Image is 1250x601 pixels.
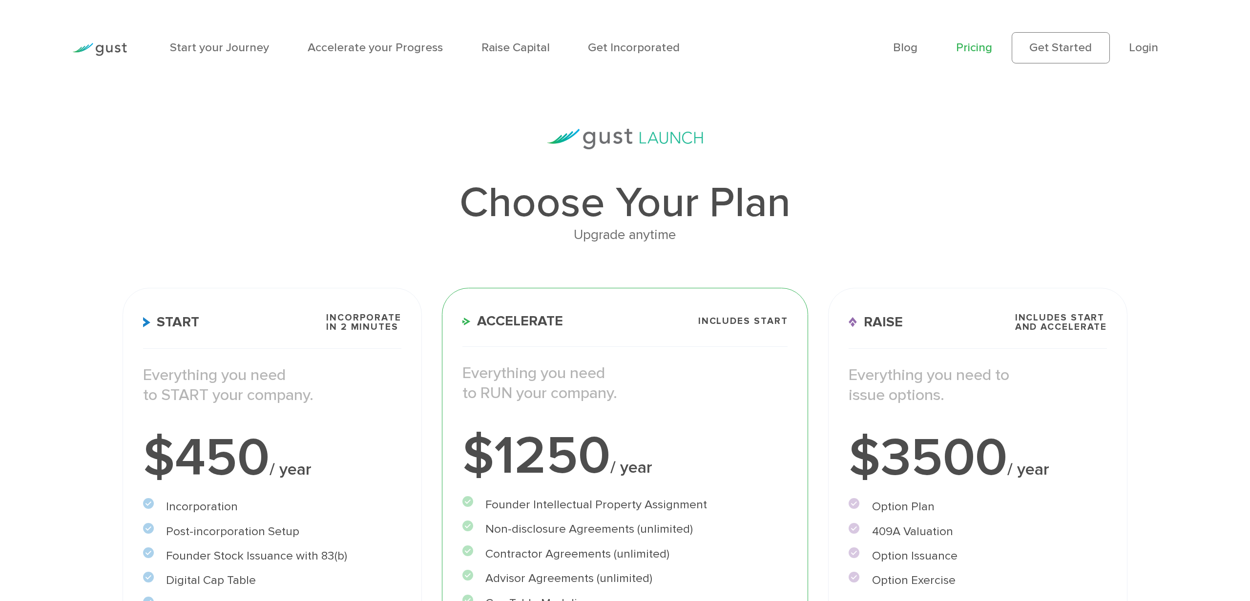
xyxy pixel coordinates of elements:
p: Everything you need to RUN your company. [462,363,788,403]
a: Login [1129,40,1158,55]
a: Start your Journey [170,40,269,55]
li: Option Plan [849,498,1107,516]
img: gust-launch-logos.svg [547,129,703,149]
li: Incorporation [143,498,401,516]
li: Founder Stock Issuance with 83(b) [143,547,401,565]
li: Digital Cap Table [143,572,401,590]
span: / year [1007,460,1049,480]
span: Incorporate in 2 Minutes [326,313,401,332]
li: Advisor Agreements (unlimited) [462,570,788,588]
li: Contractor Agreements (unlimited) [462,545,788,563]
span: / year [270,460,312,480]
img: Accelerate Icon [462,318,471,325]
a: Get Started [1012,32,1110,64]
li: Option Exercise [849,572,1107,590]
li: Post-incorporation Setup [143,523,401,541]
p: Everything you need to START your company. [143,365,401,405]
a: Get Incorporated [588,40,680,55]
a: Raise Capital [481,40,550,55]
span: / year [610,458,652,478]
img: Raise Icon [849,317,857,327]
a: Accelerate your Progress [308,40,443,55]
li: Founder Intellectual Property Assignment [462,496,788,514]
img: Gust Logo [72,43,127,56]
span: Accelerate [462,314,563,328]
li: Non-disclosure Agreements (unlimited) [462,521,788,539]
div: Upgrade anytime [123,224,1127,246]
span: Includes START [698,317,788,326]
li: 409A Valuation [849,523,1107,541]
h1: Choose Your Plan [123,181,1127,224]
img: Start Icon X2 [143,317,150,327]
span: Start [143,315,200,329]
span: Includes START and ACCELERATE [1015,313,1107,332]
a: Pricing [956,40,992,55]
li: Option Issuance [849,547,1107,565]
div: $450 [143,432,401,485]
p: Everything you need to issue options. [849,365,1107,405]
span: Raise [849,315,903,329]
div: $3500 [849,432,1107,485]
div: $1250 [462,430,788,483]
a: Blog [893,40,917,55]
